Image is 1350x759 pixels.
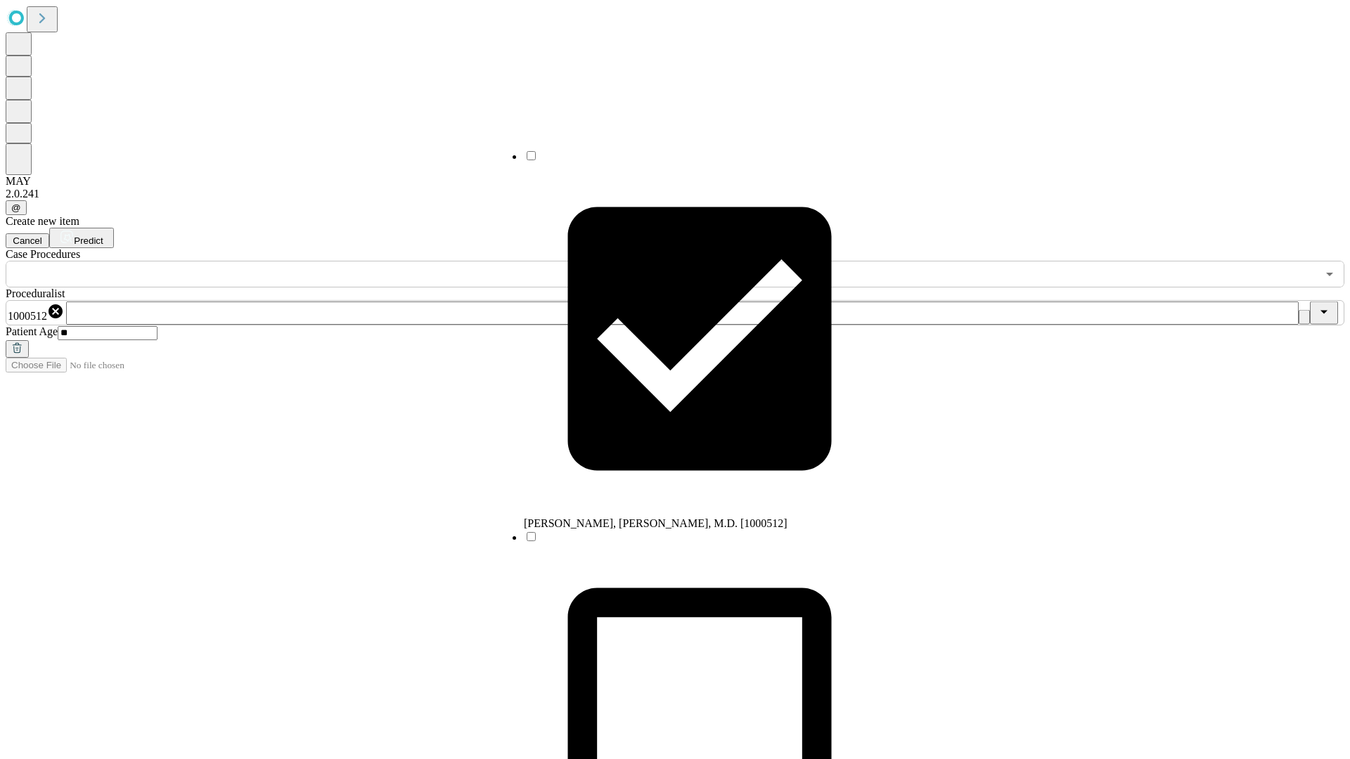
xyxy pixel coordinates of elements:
[1310,301,1338,325] button: Close
[6,200,27,215] button: @
[524,517,787,529] span: [PERSON_NAME], [PERSON_NAME], M.D. [1000512]
[8,303,64,323] div: 1000512
[74,235,103,246] span: Predict
[13,235,42,246] span: Cancel
[49,228,114,248] button: Predict
[6,287,65,299] span: Proceduralist
[1299,310,1310,325] button: Clear
[6,215,79,227] span: Create new item
[6,325,58,337] span: Patient Age
[6,233,49,248] button: Cancel
[6,248,80,260] span: Scheduled Procedure
[6,188,1344,200] div: 2.0.241
[8,310,47,322] span: 1000512
[11,202,21,213] span: @
[1320,264,1339,284] button: Open
[6,175,1344,188] div: MAY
